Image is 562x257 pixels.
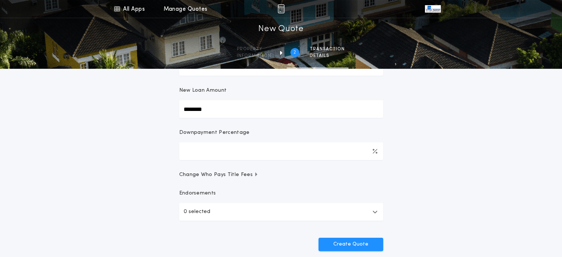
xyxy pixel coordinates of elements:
h2: 2 [293,50,296,55]
img: img [277,4,285,13]
button: Change Who Pays Title Fees [179,171,383,179]
button: Create Quote [319,238,383,251]
p: 0 selected [184,207,210,216]
h1: New Quote [258,23,303,35]
input: Downpayment Percentage [179,142,383,160]
span: details [310,53,345,59]
button: 0 selected [179,203,383,221]
input: New Loan Amount [179,100,383,118]
p: Endorsements [179,190,383,197]
p: Downpayment Percentage [179,129,250,136]
span: Change Who Pays Title Fees [179,171,259,179]
span: information [237,53,271,59]
span: Property [237,46,271,52]
p: New Loan Amount [179,87,227,94]
span: Transaction [310,46,345,52]
img: vs-icon [425,5,440,13]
